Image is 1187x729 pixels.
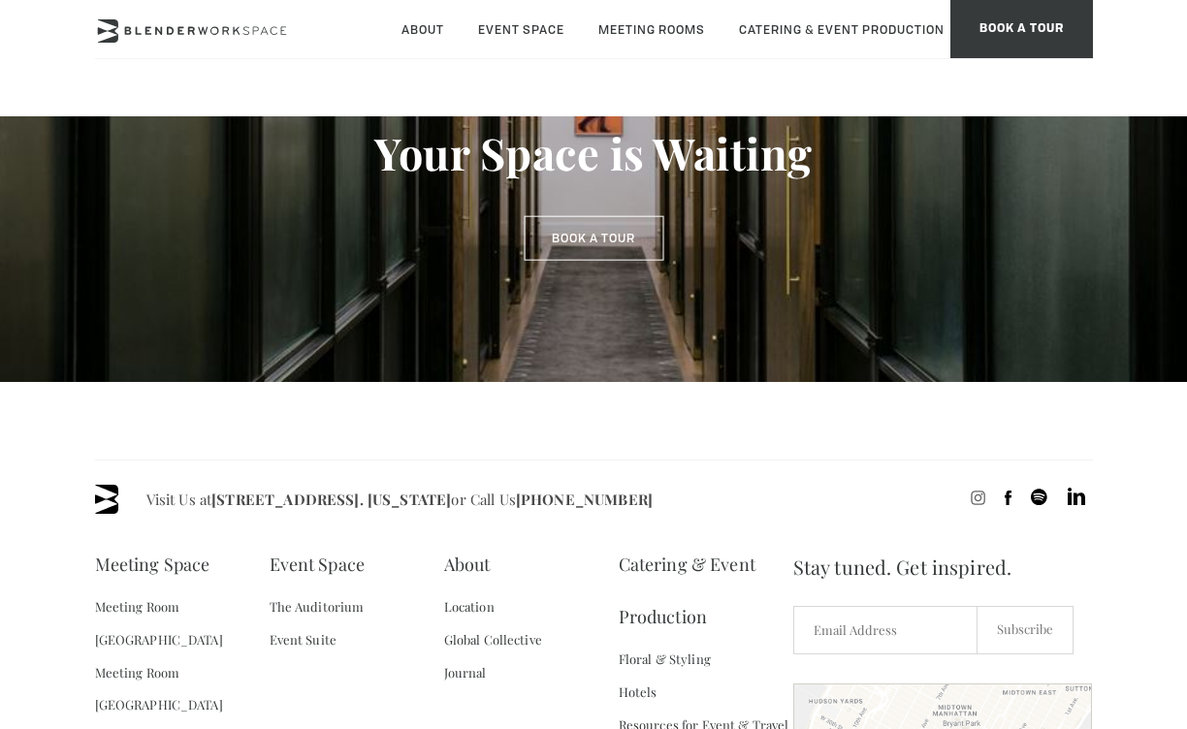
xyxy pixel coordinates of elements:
[524,216,663,261] button: BOOK A TOUR
[270,623,337,656] a: Event Suite
[444,656,487,689] a: Journal
[793,538,1093,596] span: Stay tuned. Get inspired.
[516,490,653,509] a: [PHONE_NUMBER]
[95,656,270,722] a: Meeting Room [GEOGRAPHIC_DATA]
[619,643,711,676] a: Floral & Styling
[270,538,365,590] a: Event Space
[95,590,270,656] a: Meeting Room [GEOGRAPHIC_DATA]
[444,623,542,656] a: Global Collective
[619,676,658,709] a: Hotels
[793,606,978,654] input: Email Address
[211,490,451,509] a: [STREET_ADDRESS]. [US_STATE]
[977,606,1074,654] input: Subscribe
[270,590,365,623] a: The Auditorium
[444,590,495,623] a: Location
[619,538,793,643] a: Catering & Event Production
[444,538,491,590] a: About
[114,126,1074,180] h2: Your Space is Waiting
[146,485,653,514] span: Visit Us at or Call Us
[95,538,210,590] a: Meeting Space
